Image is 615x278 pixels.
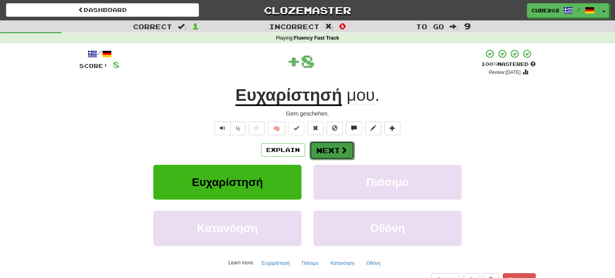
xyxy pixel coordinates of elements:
[339,21,346,31] span: 0
[347,86,375,105] span: μου
[288,122,304,135] button: Set this sentence to 100% Mastered (alt+m)
[6,3,199,17] a: Dashboard
[489,70,521,75] small: Review: [DATE]
[153,165,301,200] button: Ευχαρίστησή
[326,257,359,269] button: Κατανόηση
[235,86,342,106] u: Ευχαρίστησή
[294,35,339,41] strong: Fluency Fast Track
[178,23,187,30] span: :
[79,62,108,69] span: Score:
[192,21,199,31] span: 1
[370,222,405,234] span: Οθόνη
[297,257,323,269] button: Πιάσιμο
[416,22,444,30] span: To go
[325,23,334,30] span: :
[450,23,458,30] span: :
[362,257,385,269] button: Οθόνη
[481,61,497,67] span: 100 %
[269,22,320,30] span: Incorrect
[230,122,245,135] button: ½
[314,165,462,200] button: Πιάσιμο
[213,122,245,135] div: Text-to-speech controls
[346,122,362,135] button: Discuss sentence (alt+u)
[261,143,305,157] button: Explain
[228,260,254,266] small: Learn more:
[366,176,409,188] span: Πιάσιμο
[384,122,400,135] button: Add to collection (alt+a)
[464,21,471,31] span: 9
[531,7,559,14] span: Cube202
[527,3,599,18] a: Cube202 /
[153,211,301,246] button: Κατανόηση
[113,60,120,70] span: 8
[133,22,172,30] span: Correct
[257,257,294,269] button: Ευχαρίστησή
[365,122,381,135] button: Edit sentence (alt+d)
[211,3,404,17] a: Clozemaster
[79,110,536,118] div: Gern geschehen.
[192,176,263,188] span: Ευχαρίστησή
[287,49,301,73] span: +
[307,122,324,135] button: Reset to 0% Mastered (alt+r)
[249,122,265,135] button: Favorite sentence (alt+f)
[197,222,258,234] span: Κατανόηση
[301,51,315,71] span: 8
[314,211,462,246] button: Οθόνη
[577,6,581,12] span: /
[215,122,231,135] button: Play sentence audio (ctl+space)
[481,61,536,68] div: Mastered
[310,141,354,160] button: Next
[268,122,285,135] button: 🧠
[342,86,380,105] span: .
[79,49,120,59] div: /
[327,122,343,135] button: Ignore sentence (alt+i)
